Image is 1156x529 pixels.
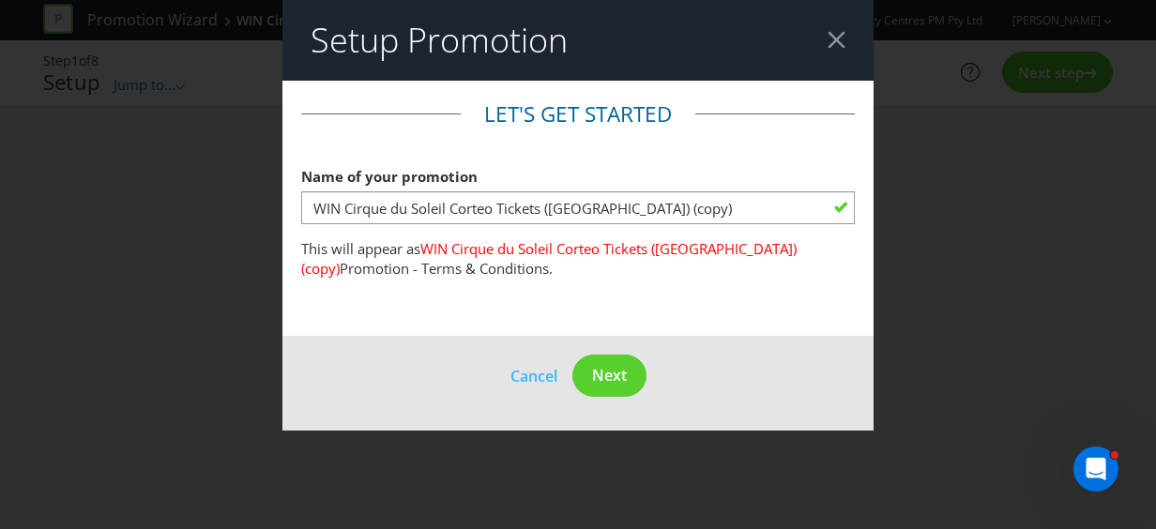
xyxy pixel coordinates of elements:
button: Next [572,355,646,397]
span: Promotion - Terms & Conditions. [340,259,553,278]
span: This will appear as [301,239,420,258]
span: WIN Cirque du Soleil Corteo Tickets ([GEOGRAPHIC_DATA]) (copy) [301,239,797,278]
legend: Let's get started [461,99,695,129]
button: Cancel [510,364,558,388]
input: e.g. My Promotion [301,191,855,224]
span: Name of your promotion [301,167,478,186]
iframe: Intercom live chat [1073,446,1118,491]
span: Cancel [510,366,557,386]
span: Next [592,365,627,385]
h2: Setup Promotion [311,22,568,59]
